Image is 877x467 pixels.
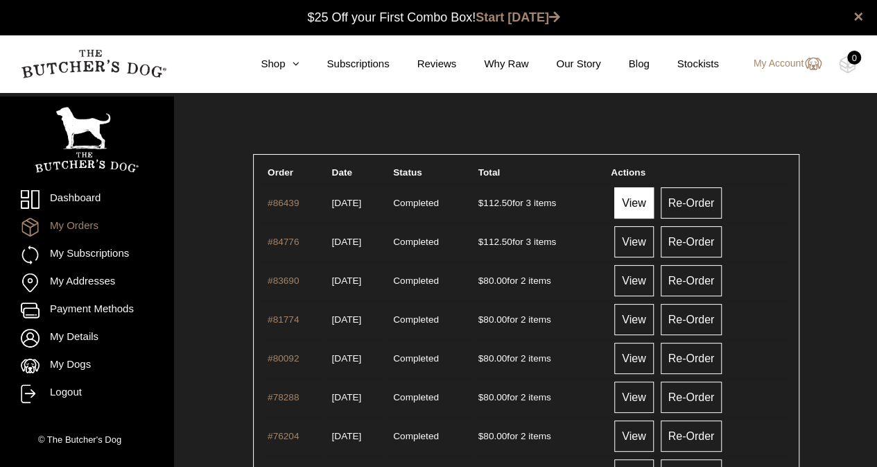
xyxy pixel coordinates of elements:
[847,51,861,65] div: 0
[614,265,653,296] a: View
[478,275,484,286] span: $
[478,167,500,178] span: Total
[299,56,389,72] a: Subscriptions
[478,392,507,402] span: 80.00
[21,384,153,403] a: Logout
[650,56,719,72] a: Stockists
[478,431,484,441] span: $
[478,314,484,325] span: $
[331,167,351,178] span: Date
[388,184,471,221] td: Completed
[478,275,507,286] span: 80.00
[331,392,361,402] time: [DATE]
[331,431,361,441] time: [DATE]
[614,421,653,452] a: View
[21,218,153,237] a: My Orders
[614,382,653,413] a: View
[473,262,605,299] td: for 2 items
[478,198,484,208] span: $
[478,237,484,247] span: $
[839,56,856,74] img: TBD_Cart-Empty.png
[601,56,650,72] a: Blog
[473,223,605,260] td: for 3 items
[35,107,139,173] img: TBD_Portrait_Logo_White.png
[473,339,605,377] td: for 2 items
[614,304,653,335] a: View
[388,262,471,299] td: Completed
[661,265,722,296] a: Re-Order
[473,184,605,221] td: for 3 items
[473,378,605,416] td: for 2 items
[528,56,600,72] a: Our Story
[388,339,471,377] td: Completed
[21,357,153,375] a: My Dogs
[331,353,361,364] time: [DATE]
[21,329,153,348] a: My Details
[331,237,361,247] time: [DATE]
[390,56,457,72] a: Reviews
[388,417,471,455] td: Completed
[473,417,605,455] td: for 2 items
[268,198,299,208] a: #86439
[388,378,471,416] td: Completed
[614,343,653,374] a: View
[21,246,153,264] a: My Subscriptions
[478,198,512,208] span: 112.50
[268,431,299,441] a: #76204
[661,343,722,374] a: Re-Order
[268,353,299,364] a: #80092
[268,392,299,402] a: #78288
[21,273,153,292] a: My Addresses
[268,167,293,178] span: Order
[661,421,722,452] a: Re-Order
[661,304,722,335] a: Re-Order
[478,431,507,441] span: 80.00
[478,237,512,247] span: 112.50
[456,56,528,72] a: Why Raw
[268,314,299,325] a: #81774
[661,226,722,257] a: Re-Order
[611,167,645,178] span: Actions
[268,237,299,247] a: #84776
[740,56,822,72] a: My Account
[331,198,361,208] time: [DATE]
[661,187,722,219] a: Re-Order
[478,353,507,364] span: 80.00
[21,301,153,320] a: Payment Methods
[268,275,299,286] a: #83690
[21,190,153,209] a: Dashboard
[233,56,299,72] a: Shop
[331,314,361,325] time: [DATE]
[388,300,471,338] td: Completed
[614,187,653,219] a: View
[473,300,605,338] td: for 2 items
[853,8,863,25] a: close
[478,353,484,364] span: $
[661,382,722,413] a: Re-Order
[476,10,560,24] a: Start [DATE]
[478,392,484,402] span: $
[478,314,507,325] span: 80.00
[393,167,422,178] span: Status
[388,223,471,260] td: Completed
[331,275,361,286] time: [DATE]
[614,226,653,257] a: View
